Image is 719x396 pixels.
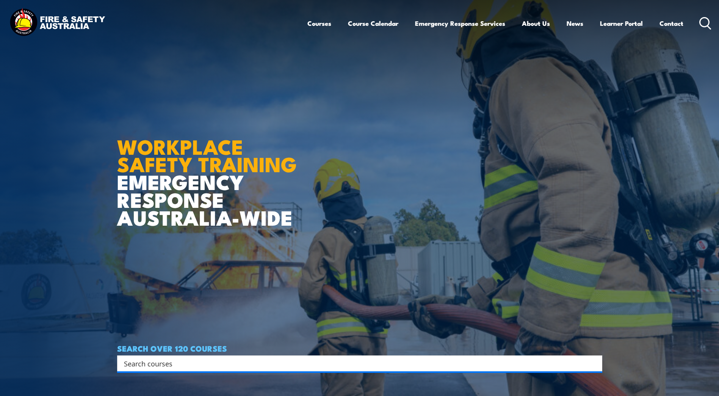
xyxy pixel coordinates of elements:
[117,130,297,179] strong: WORKPLACE SAFETY TRAINING
[589,358,600,369] button: Search magnifier button
[415,13,505,33] a: Emergency Response Services
[348,13,398,33] a: Course Calendar
[522,13,550,33] a: About Us
[600,13,643,33] a: Learner Portal
[125,358,587,369] form: Search form
[567,13,583,33] a: News
[124,358,586,369] input: Search input
[659,13,683,33] a: Contact
[117,344,602,352] h4: SEARCH OVER 120 COURSES
[307,13,331,33] a: Courses
[117,118,302,226] h1: EMERGENCY RESPONSE AUSTRALIA-WIDE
